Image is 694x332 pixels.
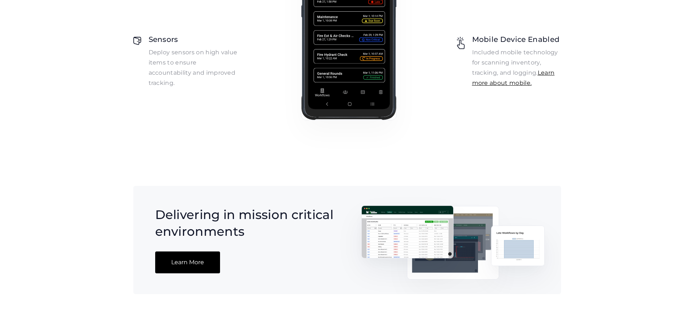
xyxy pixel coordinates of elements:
h3: Sensors [149,34,238,44]
iframe: Chat Widget [658,297,694,332]
p: Included mobile technology for scanning inventory, tracking, and logging. [472,47,561,88]
a: Learn more about mobile. [472,69,555,86]
h2: Delivering in mission critical environments [155,206,340,240]
a: Learn More [155,251,220,273]
p: Deploy sensors on high value items to ensure accountability and improved tracking. [149,47,238,88]
h3: Mobile Device Enabled [472,34,561,44]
